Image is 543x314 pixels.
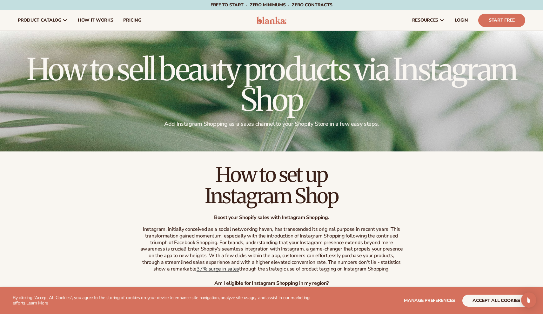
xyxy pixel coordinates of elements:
h2: How to set up Instagram Shop [140,164,403,207]
span: pricing [123,18,141,23]
a: resources [407,10,450,30]
a: pricing [118,10,146,30]
a: 37% surge in sales [197,265,239,272]
span: product catalog [18,18,61,23]
h1: How to sell beauty products via Instagram Shop [18,54,525,115]
span: Manage preferences [404,297,455,304]
a: How It Works [73,10,118,30]
button: Manage preferences [404,295,455,307]
a: Learn More [26,300,48,306]
strong: Boost your Shopify sales with Instagram Shopping. [214,214,329,221]
img: logo [257,17,287,24]
button: accept all cookies [462,295,530,307]
a: Start Free [478,14,525,27]
div: Open Intercom Messenger [521,292,536,308]
span: How It Works [78,18,113,23]
a: product catalog [13,10,73,30]
span: LOGIN [455,18,468,23]
strong: Am I eligible for Instagram Shopping in my region? [214,280,329,287]
a: LOGIN [450,10,473,30]
p: Instagram, initially conceived as a social networking haven, has transcended its original purpose... [140,226,403,272]
p: By clicking "Accept All Cookies", you agree to the storing of cookies on your device to enhance s... [13,295,320,306]
span: resources [412,18,438,23]
span: Free to start · ZERO minimums · ZERO contracts [211,2,332,8]
p: Add Instagram Shopping as a sales channel to your Shopify Store in a few easy steps. [18,120,525,128]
